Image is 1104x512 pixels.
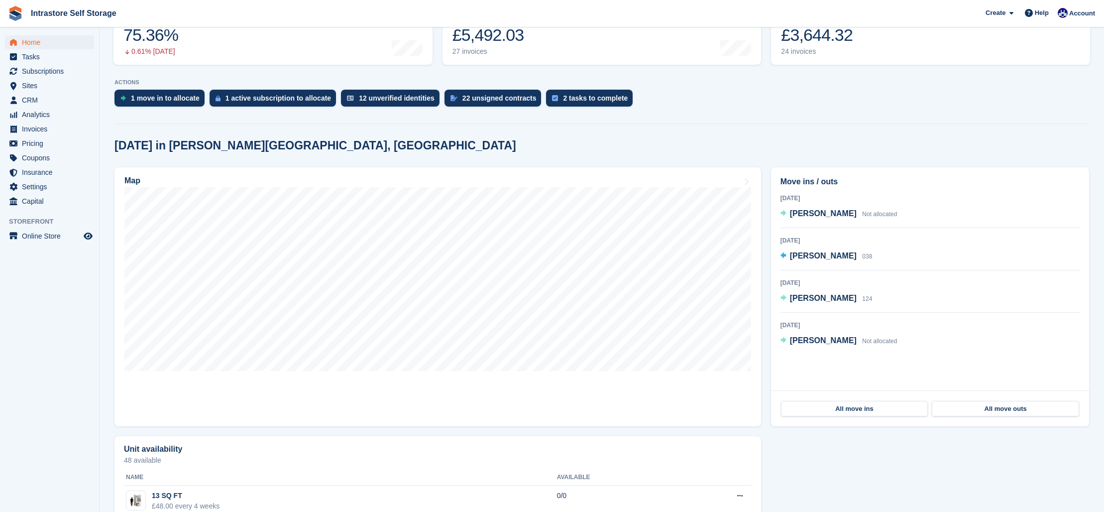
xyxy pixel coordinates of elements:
div: 13 SQ FT [152,491,220,501]
p: 48 available [124,457,752,464]
a: Map [114,167,761,426]
div: 22 unsigned contracts [462,94,537,102]
h2: Move ins / outs [780,176,1080,188]
div: [DATE] [780,236,1080,245]
span: [PERSON_NAME] [790,336,857,345]
span: Pricing [22,136,82,150]
span: [PERSON_NAME] [790,209,857,218]
div: 27 invoices [452,47,527,56]
a: Occupancy 75.36% 0.61% [DATE] [113,1,433,65]
img: task-75834270c22a3079a89374b754ae025e5fb1db73e45f91037f5363f120a921f8.svg [552,95,558,101]
img: stora-icon-8386f47178a22dfd0bd8f6a31ec36ba5ce8667c1dd55bd0f319d3a0aa187defe.svg [8,6,23,21]
span: Account [1069,8,1095,18]
a: 1 active subscription to allocate [210,90,341,112]
span: Subscriptions [22,64,82,78]
div: 0.61% [DATE] [123,47,178,56]
a: menu [5,136,94,150]
span: 038 [862,253,872,260]
img: Mathew Tremewan [1058,8,1068,18]
div: [DATE] [780,278,1080,287]
span: Insurance [22,165,82,179]
a: menu [5,180,94,194]
span: Coupons [22,151,82,165]
span: 124 [862,295,872,302]
div: £5,492.03 [452,25,527,45]
a: [PERSON_NAME] Not allocated [780,335,897,348]
span: Analytics [22,108,82,122]
div: [DATE] [780,321,1080,330]
a: [PERSON_NAME] 124 [780,292,873,305]
span: Capital [22,194,82,208]
h2: Map [124,176,140,185]
span: Not allocated [862,211,897,218]
span: CRM [22,93,82,107]
a: menu [5,64,94,78]
a: 2 tasks to complete [546,90,638,112]
a: Month-to-date sales £5,492.03 27 invoices [442,1,762,65]
a: All move ins [781,401,928,417]
div: £3,644.32 [781,25,853,45]
span: Create [986,8,1005,18]
img: verify_identity-adf6edd0f0f0b5bbfe63781bf79b02c33cf7c696d77639b501bdc392416b5a36.svg [347,95,354,101]
a: Preview store [82,230,94,242]
a: menu [5,194,94,208]
span: Sites [22,79,82,93]
span: Tasks [22,50,82,64]
a: 22 unsigned contracts [444,90,547,112]
div: 2 tasks to complete [563,94,628,102]
a: Awaiting payment £3,644.32 24 invoices [771,1,1090,65]
img: contract_signature_icon-13c848040528278c33f63329250d36e43548de30e8caae1d1a13099fd9432cc5.svg [450,95,457,101]
div: 75.36% [123,25,178,45]
h2: Unit availability [124,445,182,454]
img: active_subscription_to_allocate_icon-d502201f5373d7db506a760aba3b589e785aa758c864c3986d89f69b8ff3... [216,95,221,102]
span: [PERSON_NAME] [790,252,857,260]
span: Help [1035,8,1049,18]
a: menu [5,50,94,64]
a: All move outs [932,401,1079,417]
span: Online Store [22,229,82,243]
a: menu [5,151,94,165]
h2: [DATE] in [PERSON_NAME][GEOGRAPHIC_DATA], [GEOGRAPHIC_DATA] [114,139,516,152]
a: menu [5,122,94,136]
div: 12 unverified identities [359,94,435,102]
div: £48.00 every 4 weeks [152,501,220,512]
a: 1 move in to allocate [114,90,210,112]
div: 1 active subscription to allocate [225,94,331,102]
span: Invoices [22,122,82,136]
span: Home [22,35,82,49]
p: ACTIONS [114,79,1089,86]
a: menu [5,35,94,49]
a: menu [5,229,94,243]
span: Storefront [9,217,99,227]
th: Name [124,470,557,486]
span: Settings [22,180,82,194]
div: 24 invoices [781,47,853,56]
div: [DATE] [780,194,1080,203]
img: 12-sqft-unit.jpg [126,494,145,508]
img: move_ins_to_allocate_icon-fdf77a2bb77ea45bf5b3d319d69a93e2d87916cf1d5bf7949dd705db3b84f3ca.svg [120,95,126,101]
a: Intrastore Self Storage [27,5,120,21]
a: menu [5,79,94,93]
a: 12 unverified identities [341,90,444,112]
div: 1 move in to allocate [131,94,200,102]
a: menu [5,108,94,122]
th: Available [557,470,676,486]
a: menu [5,165,94,179]
a: menu [5,93,94,107]
a: [PERSON_NAME] Not allocated [780,208,897,221]
span: Not allocated [862,338,897,345]
a: [PERSON_NAME] 038 [780,250,873,263]
span: [PERSON_NAME] [790,294,857,302]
